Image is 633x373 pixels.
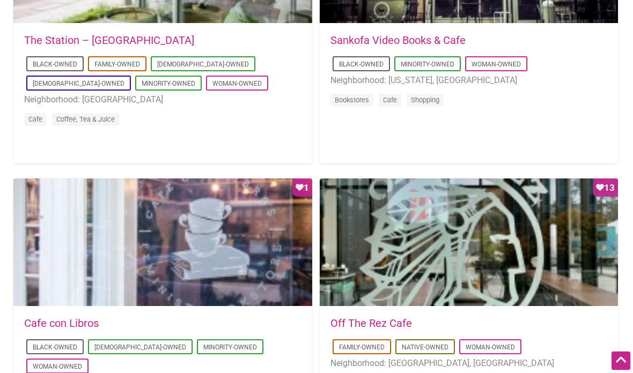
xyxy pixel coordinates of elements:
[24,34,194,47] a: The Station – [GEOGRAPHIC_DATA]
[401,61,454,69] a: Minority-Owned
[33,61,77,69] a: Black-Owned
[33,80,124,88] a: [DEMOGRAPHIC_DATA]-Owned
[330,357,608,371] li: Neighborhood: [GEOGRAPHIC_DATA], [GEOGRAPHIC_DATA]
[330,317,412,330] a: Off The Rez Cafe
[339,344,385,352] a: Family-Owned
[94,61,140,69] a: Family-Owned
[56,116,115,124] a: Coffee, Tea & Juice
[330,34,466,47] a: Sankofa Video Books & Cafe
[466,344,515,352] a: Woman-Owned
[411,96,439,105] a: Shopping
[28,116,42,124] a: Cafe
[212,80,262,88] a: Woman-Owned
[33,344,77,352] a: Black-Owned
[203,344,257,352] a: Minority-Owned
[472,61,521,69] a: Woman-Owned
[24,93,301,107] li: Neighborhood: [GEOGRAPHIC_DATA]
[339,61,384,69] a: Black-Owned
[142,80,195,88] a: Minority-Owned
[157,61,249,69] a: [DEMOGRAPHIC_DATA]-Owned
[383,96,397,105] a: Cafe
[402,344,448,352] a: Native-Owned
[24,317,99,330] a: Cafe con Libros
[612,352,630,370] div: Scroll Back to Top
[330,74,608,88] li: Neighborhood: [US_STATE], [GEOGRAPHIC_DATA]
[94,344,186,352] a: [DEMOGRAPHIC_DATA]-Owned
[335,96,369,105] a: Bookstores
[33,363,82,371] a: Woman-Owned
